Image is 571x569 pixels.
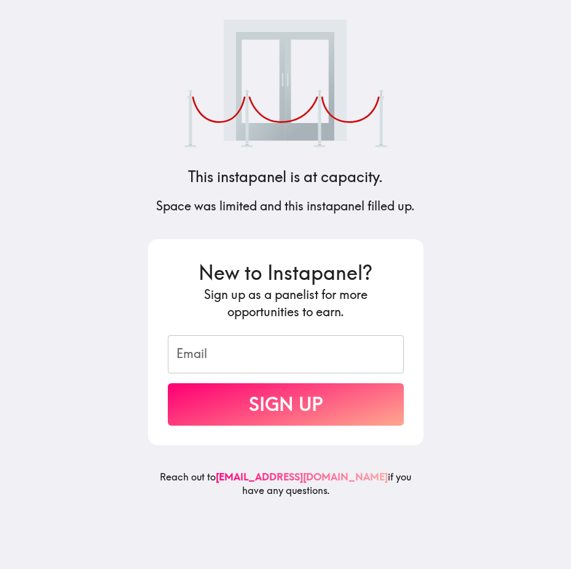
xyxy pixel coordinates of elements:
h6: Reach out to if you have any questions. [148,470,423,507]
h4: This instapanel is at capacity. [188,167,383,188]
button: Sign Up [168,383,404,426]
h3: New to Instapanel? [168,259,404,287]
a: [EMAIL_ADDRESS][DOMAIN_NAME] [216,471,388,483]
img: Velvet rope outside club. [184,20,387,147]
h5: Space was limited and this instapanel filled up. [156,197,415,215]
h5: Sign up as a panelist for more opportunities to earn. [168,286,404,320]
